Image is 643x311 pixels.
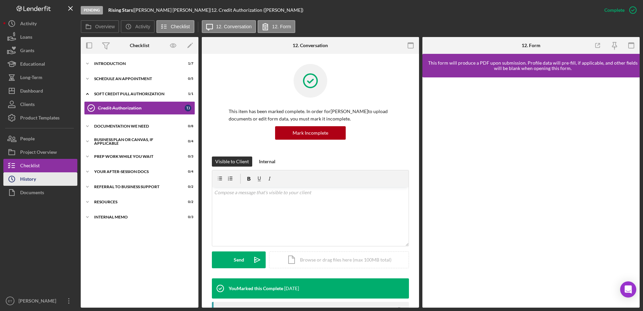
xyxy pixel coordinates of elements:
[135,24,150,29] label: Activity
[171,24,190,29] label: Checklist
[185,105,191,111] div: T J
[272,24,291,29] label: 12. Form
[429,84,634,301] iframe: Lenderfit form
[181,200,193,204] div: 0 / 2
[181,170,193,174] div: 0 / 4
[229,286,283,291] div: You Marked this Complete
[598,3,640,17] button: Complete
[293,43,328,48] div: 12. Conversation
[604,3,625,17] div: Complete
[121,20,154,33] button: Activity
[181,62,193,66] div: 1 / 7
[98,105,185,111] div: Credit Authorization
[212,251,266,268] button: Send
[108,7,134,13] div: |
[275,126,346,140] button: Mark Incomplete
[181,77,193,81] div: 0 / 5
[216,24,252,29] label: 12. Conversation
[81,20,119,33] button: Overview
[94,185,177,189] div: Referral to Business Support
[181,215,193,219] div: 0 / 3
[81,6,103,14] div: Pending
[94,200,177,204] div: Resources
[181,92,193,96] div: 1 / 1
[284,286,299,291] time: 2025-08-28 00:38
[94,62,177,66] div: Introduction
[3,294,77,308] button: ET[PERSON_NAME]
[94,77,177,81] div: Schedule An Appointment
[202,20,256,33] button: 12. Conversation
[8,299,12,303] text: ET
[234,251,244,268] div: Send
[94,154,177,159] div: Prep Work While You Wait
[620,281,636,298] div: Open Intercom Messenger
[95,24,115,29] label: Overview
[259,157,275,167] div: Internal
[108,7,133,13] b: Rising Stars
[94,124,177,128] div: Documentation We Need
[130,43,149,48] div: Checklist
[181,124,193,128] div: 0 / 8
[134,7,211,13] div: [PERSON_NAME] [PERSON_NAME] |
[181,154,193,159] div: 0 / 3
[258,20,295,33] button: 12. Form
[293,126,328,140] div: Mark Incomplete
[212,157,252,167] button: Visible to Client
[94,92,177,96] div: Soft Credit Pull Authorization
[181,139,193,143] div: 0 / 4
[215,157,249,167] div: Visible to Client
[522,43,540,48] div: 12. Form
[426,60,640,71] div: This form will produce a PDF upon submission. Profile data will pre-fill, if applicable, and othe...
[94,215,177,219] div: Internal Memo
[156,20,194,33] button: Checklist
[229,108,392,123] p: This item has been marked complete. In order for [PERSON_NAME] to upload documents or edit form d...
[256,157,279,167] button: Internal
[84,101,195,115] a: Credit AuthorizationTJ
[94,138,177,145] div: Business Plan or Canvas, if applicable
[17,294,61,309] div: [PERSON_NAME]
[94,170,177,174] div: Your After-Session Docs
[211,7,303,13] div: 12. Credit Authorization ([PERSON_NAME])
[181,185,193,189] div: 0 / 2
